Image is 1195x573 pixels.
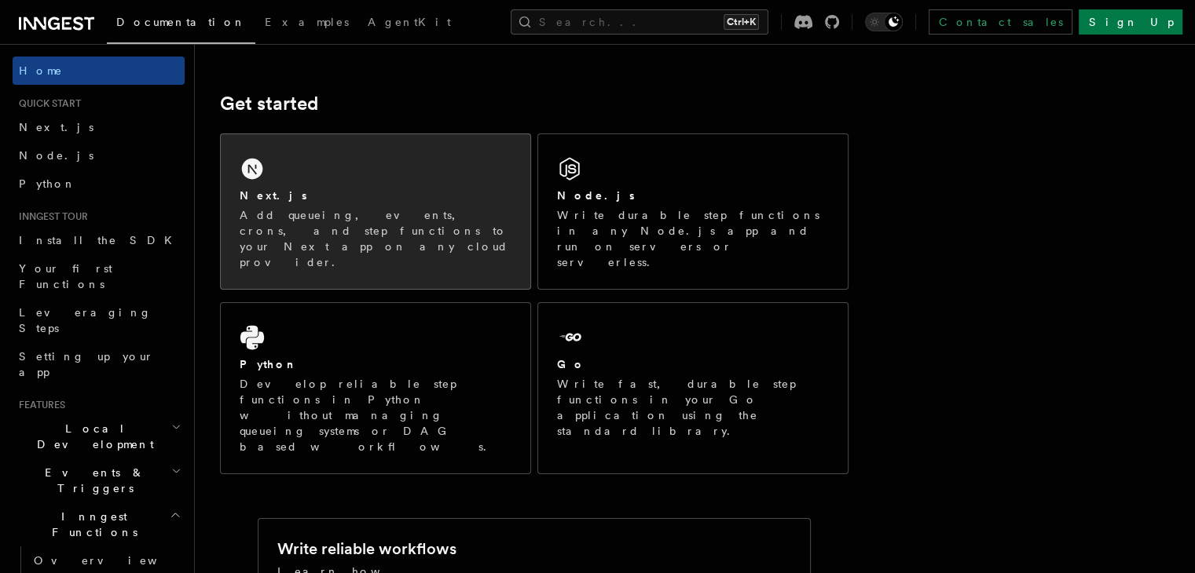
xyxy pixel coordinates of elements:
span: Leveraging Steps [19,306,152,334]
span: Next.js [19,121,93,133]
button: Inngest Functions [13,502,185,546]
button: Toggle dark mode [865,13,903,31]
p: Write durable step functions in any Node.js app and run on servers or serverless. [557,207,829,270]
a: Sign Up [1079,9,1182,35]
a: PythonDevelop reliable step functions in Python without managing queueing systems or DAG based wo... [220,302,531,474]
a: AgentKit [358,5,460,42]
a: GoWrite fast, durable step functions in your Go application using the standard library. [537,302,849,474]
h2: Node.js [557,188,635,203]
a: Examples [255,5,358,42]
span: Your first Functions [19,262,112,290]
p: Add queueing, events, crons, and step functions to your Next app on any cloud provider. [240,207,511,270]
span: Home [19,63,63,78]
a: Install the SDK [13,226,185,254]
span: Local Development [13,421,171,452]
a: Node.jsWrite durable step functions in any Node.js app and run on servers or serverless. [537,133,849,290]
span: Setting up your app [19,350,154,378]
a: Get started [220,93,318,115]
span: Inngest tour [13,210,88,223]
span: Inngest Functions [13,509,170,540]
button: Search...Ctrl+K [511,9,768,35]
span: Node.js [19,149,93,162]
span: Events & Triggers [13,465,171,496]
span: Documentation [116,16,246,28]
a: Next.jsAdd queueing, events, crons, and step functions to your Next app on any cloud provider. [220,133,531,290]
a: Contact sales [929,9,1072,35]
span: Install the SDK [19,234,181,246]
h2: Write reliable workflows [277,538,456,560]
a: Leveraging Steps [13,298,185,342]
span: Overview [34,554,196,567]
p: Develop reliable step functions in Python without managing queueing systems or DAG based workflows. [240,376,511,454]
a: Node.js [13,141,185,170]
span: AgentKit [368,16,451,28]
span: Examples [265,16,349,28]
span: Python [19,177,76,190]
a: Python [13,170,185,198]
a: Home [13,57,185,85]
button: Local Development [13,414,185,458]
span: Features [13,399,65,411]
a: Documentation [107,5,255,44]
kbd: Ctrl+K [724,14,759,30]
p: Write fast, durable step functions in your Go application using the standard library. [557,376,829,439]
a: Setting up your app [13,342,185,386]
a: Next.js [13,113,185,141]
h2: Go [557,356,585,372]
a: Your first Functions [13,254,185,298]
h2: Next.js [240,188,307,203]
span: Quick start [13,97,81,110]
button: Events & Triggers [13,458,185,502]
h2: Python [240,356,298,372]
